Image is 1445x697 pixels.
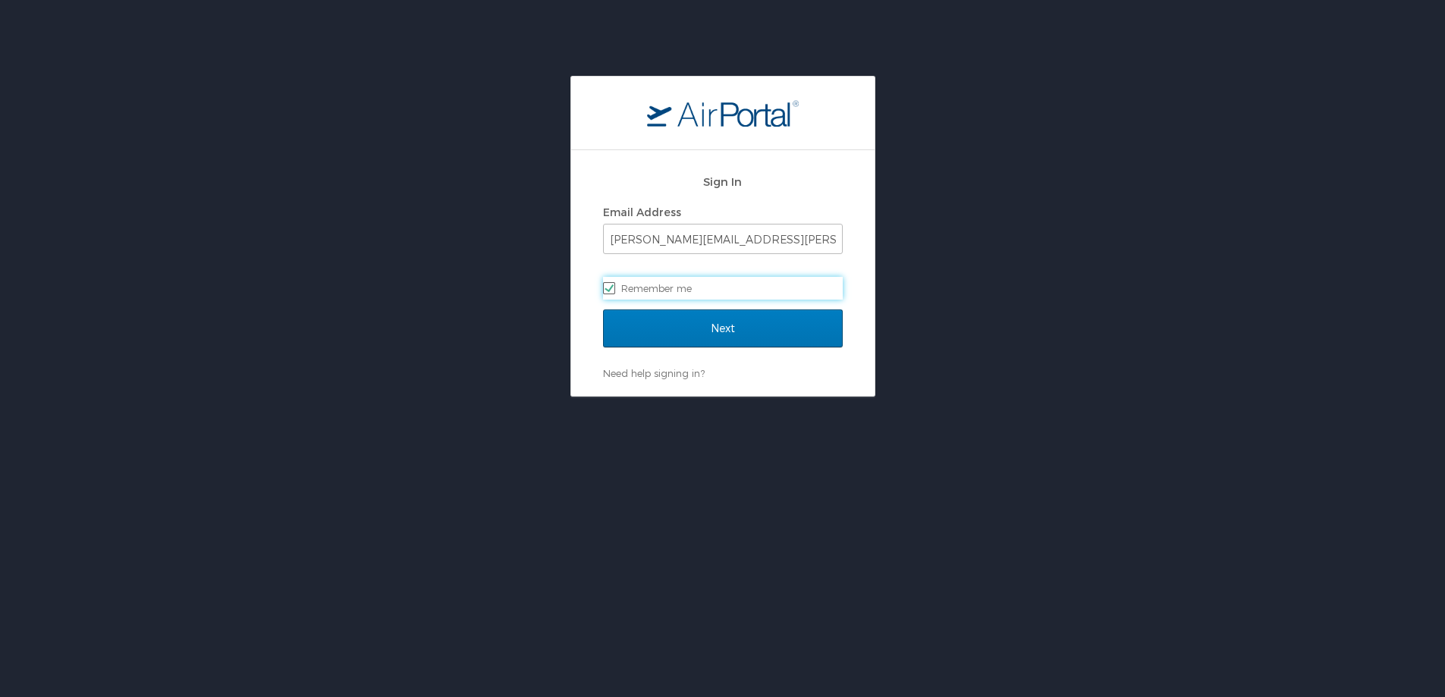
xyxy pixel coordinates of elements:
input: Next [603,309,843,347]
label: Remember me [603,277,843,300]
h2: Sign In [603,173,843,190]
a: Need help signing in? [603,367,705,379]
label: Email Address [603,206,681,218]
img: logo [647,99,799,127]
